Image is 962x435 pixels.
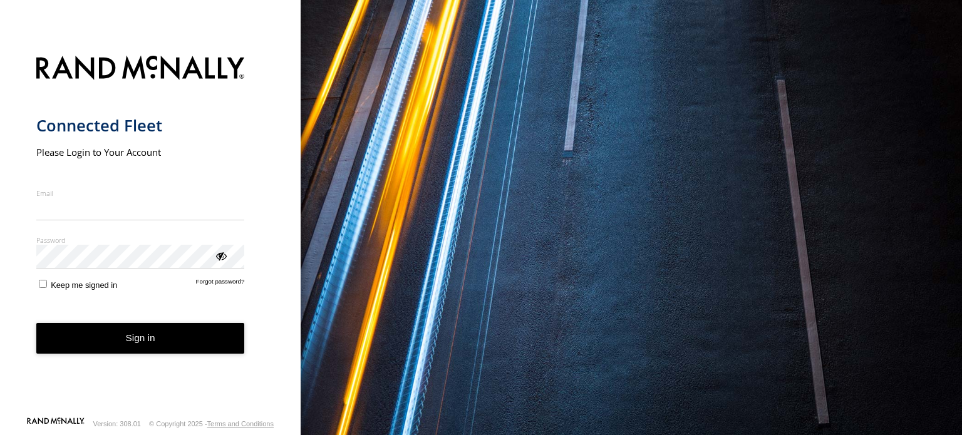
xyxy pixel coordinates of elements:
label: Email [36,188,245,198]
div: ViewPassword [214,249,227,262]
h1: Connected Fleet [36,115,245,136]
input: Keep me signed in [39,280,47,288]
img: Rand McNally [36,53,245,85]
a: Terms and Conditions [207,420,274,427]
button: Sign in [36,323,245,354]
span: Keep me signed in [51,280,117,290]
div: © Copyright 2025 - [149,420,274,427]
form: main [36,48,265,416]
a: Visit our Website [27,417,85,430]
label: Password [36,235,245,245]
h2: Please Login to Your Account [36,146,245,158]
div: Version: 308.01 [93,420,141,427]
a: Forgot password? [196,278,245,290]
